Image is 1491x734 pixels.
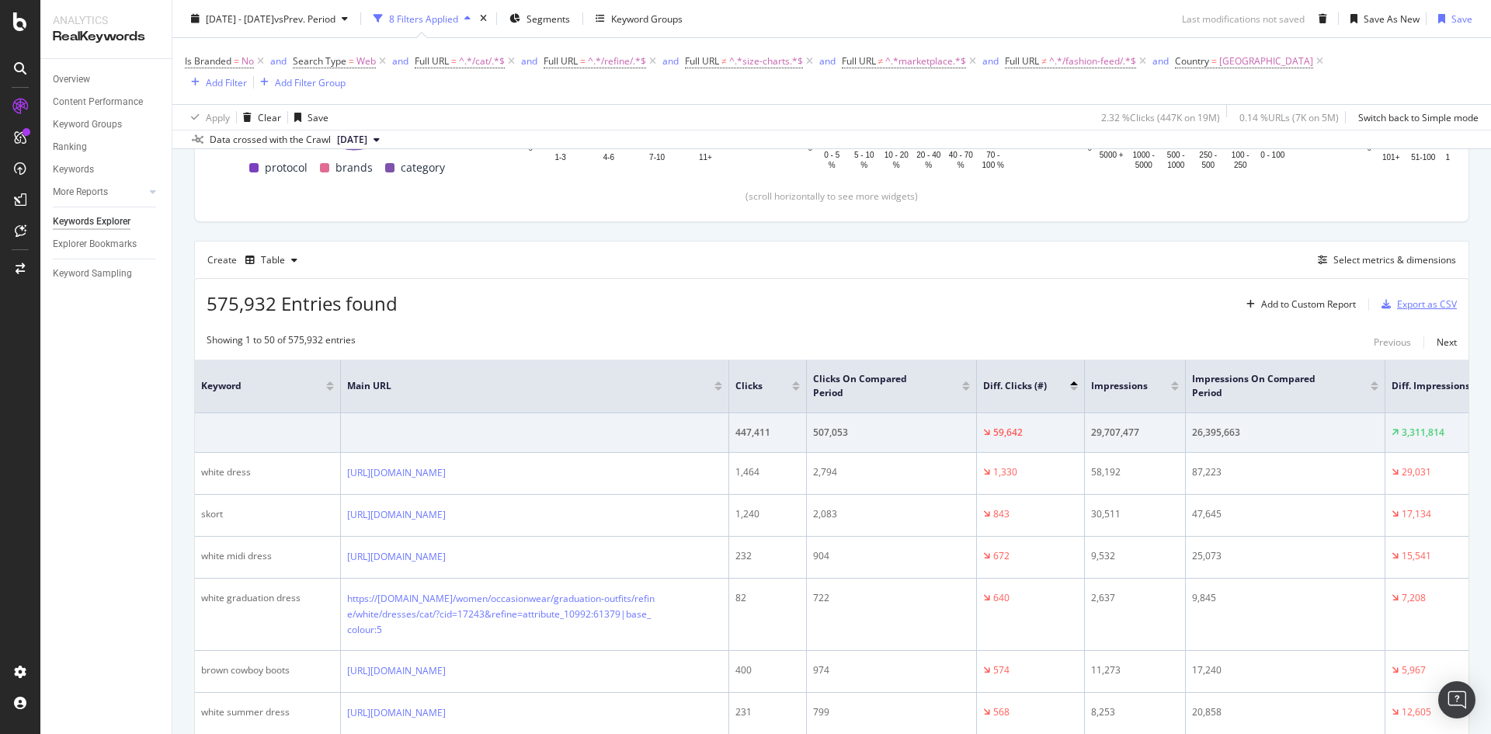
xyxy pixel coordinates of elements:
[337,133,367,147] span: 2025 Sep. 9th
[842,54,876,68] span: Full URL
[185,6,354,31] button: [DATE] - [DATE]vsPrev. Period
[699,152,712,161] text: 11+
[234,54,239,68] span: =
[685,54,719,68] span: Full URL
[860,161,867,169] text: %
[1192,591,1378,605] div: 9,845
[308,110,328,123] div: Save
[819,54,836,68] button: and
[415,54,449,68] span: Full URL
[53,94,143,110] div: Content Performance
[1402,465,1431,479] div: 29,031
[544,54,578,68] span: Full URL
[347,379,691,393] span: Main URL
[993,549,1010,563] div: 672
[477,11,490,26] div: times
[53,117,161,133] a: Keyword Groups
[210,133,331,147] div: Data crossed with the Crawl
[554,152,566,161] text: 1-3
[53,266,161,282] a: Keyword Sampling
[53,117,122,133] div: Keyword Groups
[1411,152,1436,161] text: 51-100
[1344,6,1420,31] button: Save As New
[239,248,304,273] button: Table
[347,663,446,679] a: [URL][DOMAIN_NAME]
[1175,54,1209,68] span: Country
[1239,110,1339,123] div: 0.14 % URLs ( 7K on 5M )
[925,161,932,169] text: %
[293,54,346,68] span: Search Type
[813,426,970,440] div: 507,053
[207,333,356,352] div: Showing 1 to 50 of 575,932 entries
[662,54,679,68] div: and
[1219,50,1313,72] span: [GEOGRAPHIC_DATA]
[791,16,1034,172] div: A chart.
[201,591,334,605] div: white graduation dress
[1382,152,1400,161] text: 101+
[53,184,145,200] a: More Reports
[1049,50,1136,72] span: ^.*/fashion-feed/.*$
[265,158,308,177] span: protocol
[201,465,334,479] div: white dress
[1374,336,1411,349] div: Previous
[1432,6,1472,31] button: Save
[729,50,803,72] span: ^.*size-charts.*$
[347,507,446,523] a: [URL][DOMAIN_NAME]
[1091,426,1179,440] div: 29,707,477
[649,152,665,161] text: 7-10
[232,53,474,153] div: A chart.
[270,54,287,68] button: and
[1152,54,1169,68] button: and
[1402,549,1431,563] div: 15,541
[392,54,408,68] button: and
[993,465,1017,479] div: 1,330
[813,372,939,400] span: Clicks On Compared Period
[885,50,966,72] span: ^.*marketplace.*$
[389,12,458,25] div: 8 Filters Applied
[1260,151,1285,159] text: 0 - 100
[735,549,800,563] div: 232
[1091,549,1179,563] div: 9,532
[185,54,231,68] span: Is Branded
[53,71,161,88] a: Overview
[588,50,646,72] span: ^.*/refine/.*$
[335,158,373,177] span: brands
[1402,426,1444,440] div: 3,311,814
[1364,12,1420,25] div: Save As New
[1392,379,1485,393] span: Diff. Impressions (#)
[1437,333,1457,352] button: Next
[1192,426,1378,440] div: 26,395,663
[1192,372,1347,400] span: Impressions On Compared Period
[993,591,1010,605] div: 640
[53,184,108,200] div: More Reports
[261,256,285,265] div: Table
[1091,591,1179,605] div: 2,637
[1041,54,1047,68] span: ≠
[1192,705,1378,719] div: 20,858
[1192,549,1378,563] div: 25,073
[1240,292,1356,317] button: Add to Custom Report
[53,139,161,155] a: Ranking
[451,54,457,68] span: =
[331,130,386,149] button: [DATE]
[893,161,900,169] text: %
[1437,336,1457,349] div: Next
[347,705,446,721] a: [URL][DOMAIN_NAME]
[201,507,334,521] div: skort
[1167,161,1185,169] text: 1000
[274,12,335,25] span: vs Prev. Period
[201,663,334,677] div: brown cowboy boots
[1091,663,1179,677] div: 11,273
[53,28,159,46] div: RealKeywords
[53,162,161,178] a: Keywords
[206,12,274,25] span: [DATE] - [DATE]
[1312,251,1456,270] button: Select metrics & dimensions
[201,379,303,393] span: Keyword
[1211,54,1217,68] span: =
[53,236,137,252] div: Explorer Bookmarks
[1182,12,1305,25] div: Last modifications not saved
[982,54,999,68] button: and
[611,12,683,25] div: Keyword Groups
